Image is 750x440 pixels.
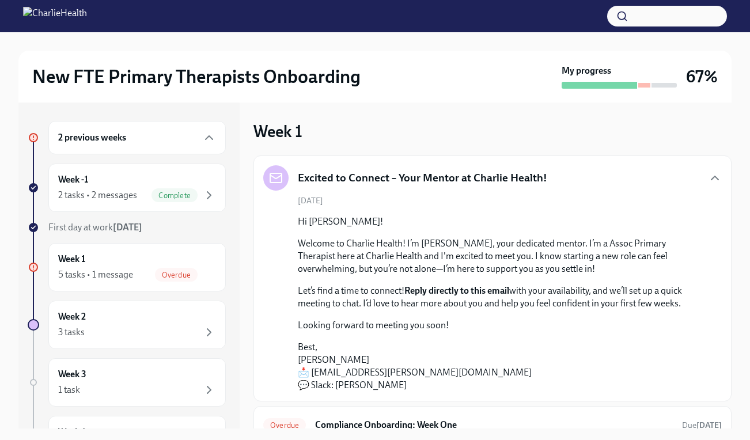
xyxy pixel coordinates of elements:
p: Let’s find a time to connect! with your availability, and we’ll set up a quick meeting to chat. I... [298,285,703,310]
h3: 67% [686,66,718,87]
div: 2 previous weeks [48,121,226,154]
span: September 8th, 2025 10:00 [682,420,722,431]
strong: [DATE] [696,420,722,430]
a: Week -12 tasks • 2 messagesComplete [28,164,226,212]
a: Week 31 task [28,358,226,407]
span: Overdue [155,271,198,279]
img: CharlieHealth [23,7,87,25]
span: Due [682,420,722,430]
h3: Week 1 [253,121,302,142]
strong: Reply directly to this email [404,285,509,296]
a: First day at work[DATE] [28,221,226,234]
p: Hi [PERSON_NAME]! [298,215,703,228]
h6: 2 previous weeks [58,131,126,144]
div: 3 tasks [58,326,85,339]
p: Welcome to Charlie Health! I’m [PERSON_NAME], your dedicated mentor. I’m a Assoc Primary Therapis... [298,237,703,275]
h6: Week 4 [58,426,86,438]
h6: Week 2 [58,310,86,323]
div: 5 tasks • 1 message [58,268,133,281]
h5: Excited to Connect – Your Mentor at Charlie Health! [298,170,547,185]
strong: My progress [562,65,611,77]
h6: Week 1 [58,253,85,265]
p: Best, [PERSON_NAME] 📩 [EMAIL_ADDRESS][PERSON_NAME][DOMAIN_NAME] 💬 Slack: [PERSON_NAME] [298,341,703,392]
span: Overdue [263,421,306,430]
p: Looking forward to meeting you soon! [298,319,703,332]
div: 1 task [58,384,80,396]
span: Complete [151,191,198,200]
h6: Compliance Onboarding: Week One [315,419,673,431]
a: Week 15 tasks • 1 messageOverdue [28,243,226,291]
h6: Week -1 [58,173,88,186]
a: OverdueCompliance Onboarding: Week OneDue[DATE] [263,416,722,434]
div: 2 tasks • 2 messages [58,189,137,202]
span: First day at work [48,222,142,233]
a: Week 23 tasks [28,301,226,349]
strong: [DATE] [113,222,142,233]
h6: Week 3 [58,368,86,381]
span: [DATE] [298,195,323,206]
h2: New FTE Primary Therapists Onboarding [32,65,361,88]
